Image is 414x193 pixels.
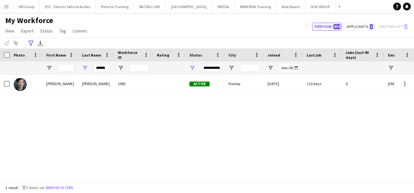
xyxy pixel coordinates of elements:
[225,75,264,93] div: Harlow
[59,28,66,34] span: Tag
[40,0,96,13] button: EST - Electric Vehicle Audits
[78,75,114,93] div: [PERSON_NAME]
[70,27,90,35] a: Comms
[45,184,74,191] button: Remove filters
[189,53,202,58] span: Status
[189,82,210,86] span: Active
[305,0,336,13] button: SLM GROUP
[228,65,234,71] button: Open Filter Menu
[344,23,374,31] button: Applicants3
[268,65,273,71] button: Open Filter Menu
[82,65,88,71] button: Open Filter Menu
[37,27,55,35] a: Status
[118,65,124,71] button: Open Filter Menu
[212,0,235,13] button: IMEDIA
[268,53,280,58] span: Joined
[94,64,110,72] input: Last Name Filter Input
[118,50,141,60] span: Workforce ID
[134,0,166,13] button: RACING LINE
[303,75,342,93] div: 110 days
[333,24,340,29] span: 894
[18,27,36,35] a: Export
[307,53,321,58] span: Last job
[312,23,342,31] button: Everyone894
[130,64,149,72] input: Workforce ID Filter Input
[36,39,44,47] app-action-btn: Export XLSX
[240,64,260,72] input: City Filter Input
[342,75,384,93] div: 0
[370,24,373,29] span: 3
[264,75,303,93] div: [DATE]
[388,65,394,71] button: Open Filter Menu
[5,16,53,25] span: My Workforce
[96,0,134,13] button: Porsche Training
[13,0,40,13] button: VW Group
[14,78,27,91] img: Steve Walker-Arends
[26,185,45,190] span: 3 filters set
[3,27,17,35] a: View
[228,53,236,58] span: City
[58,64,74,72] input: First Name Filter Input
[46,53,66,58] span: First Name
[82,53,101,58] span: Last Name
[279,64,299,72] input: Joined Filter Input
[46,65,52,71] button: Open Filter Menu
[388,53,398,58] span: Email
[27,39,35,47] app-action-btn: Advanced filters
[21,28,34,34] span: Export
[235,0,276,13] button: BMW MINI Training
[346,50,372,60] span: Jobs (last 90 days)
[276,0,305,13] button: New Board
[114,75,153,93] div: 1983
[5,28,14,34] span: View
[42,75,78,93] div: [PERSON_NAME]
[57,27,69,35] a: Tag
[14,53,25,58] span: Photo
[40,28,53,34] span: Status
[166,0,212,13] button: [GEOGRAPHIC_DATA]
[157,53,169,58] span: Rating
[73,28,87,34] span: Comms
[189,65,195,71] button: Open Filter Menu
